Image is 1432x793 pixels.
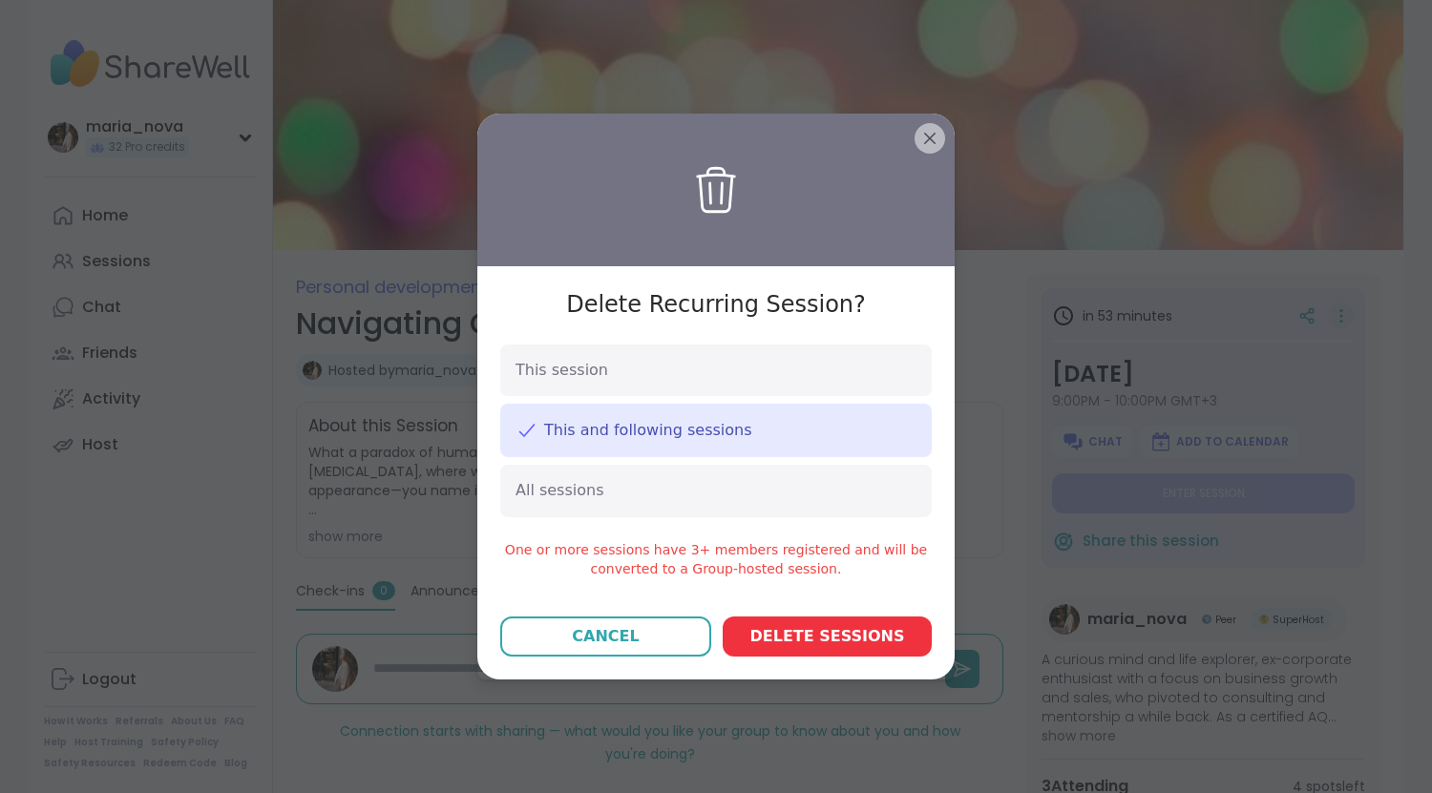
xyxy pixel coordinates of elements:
span: All sessions [516,480,603,501]
div: One or more sessions have 3+ members registered and will be converted to a Group-hosted session. [477,540,955,578]
button: Cancel [500,616,711,657]
h3: Delete Recurring Session? [566,289,866,322]
span: This and following sessions [544,420,752,441]
span: This session [516,360,608,381]
span: Delete session s [750,625,905,648]
div: Cancel [572,625,639,648]
button: Delete sessions [723,616,932,657]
